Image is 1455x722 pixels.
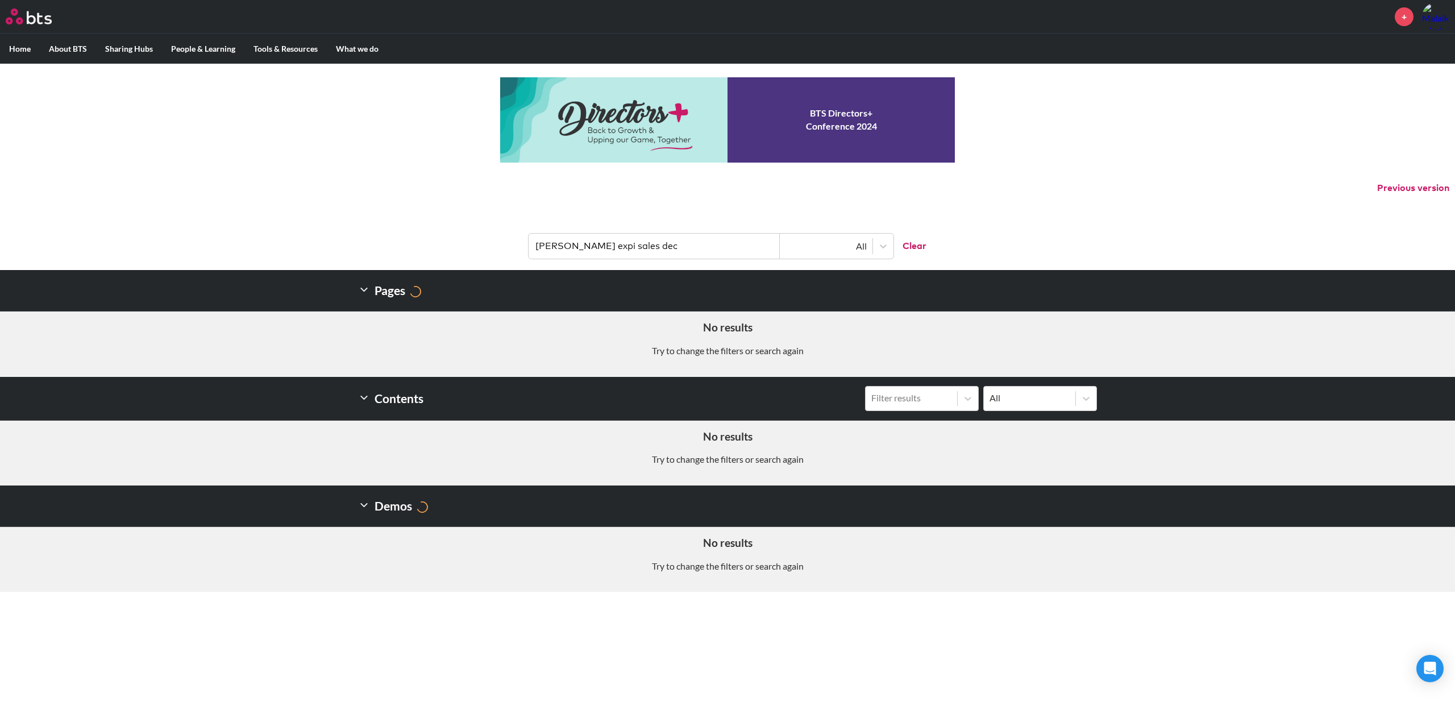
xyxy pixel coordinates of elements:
a: Profile [1422,3,1449,30]
h2: Contents [358,386,439,411]
button: Clear [893,234,926,259]
a: Go home [6,9,73,24]
h2: Pages [358,279,421,302]
h5: No results [9,536,1446,551]
img: BTS Logo [6,9,52,24]
h2: Demos [358,495,428,517]
p: Try to change the filters or search again [9,560,1446,572]
div: Open Intercom Messenger [1416,655,1444,682]
div: Filter results [871,392,951,404]
button: Previous version [1377,182,1449,194]
p: Try to change the filters or search again [9,453,1446,466]
a: + [1395,7,1414,26]
h5: No results [9,429,1446,445]
div: All [990,392,1070,404]
label: People & Learning [162,34,244,64]
input: Find contents, pages and demos... [529,234,780,259]
div: All [785,240,867,252]
label: Tools & Resources [244,34,327,64]
a: Conference 2024 [500,77,955,163]
img: Malaikaa Wagh [1422,3,1449,30]
label: Sharing Hubs [96,34,162,64]
h5: No results [9,320,1446,335]
p: Try to change the filters or search again [9,345,1446,357]
label: What we do [327,34,388,64]
label: About BTS [40,34,96,64]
